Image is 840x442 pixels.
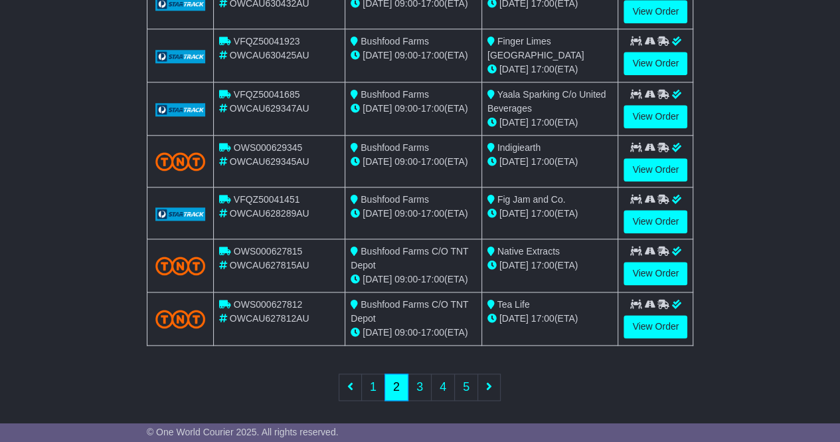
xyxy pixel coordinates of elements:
span: [DATE] [363,103,392,114]
span: 17:00 [421,50,444,60]
a: 5 [454,374,478,401]
span: Bushfood Farms C/O TNT Depot [351,299,468,324]
a: View Order [624,315,687,338]
span: 17:00 [531,64,554,74]
span: [DATE] [499,64,529,74]
img: GetCarrierServiceLogo [155,50,205,63]
span: [DATE] [363,50,392,60]
span: VFQZ50041451 [234,194,300,205]
span: [DATE] [363,156,392,167]
a: View Order [624,262,687,285]
span: 17:00 [421,327,444,338]
span: 17:00 [421,274,444,284]
img: TNT_Domestic.png [155,257,205,275]
img: TNT_Domestic.png [155,152,205,170]
span: 09:00 [394,50,418,60]
div: (ETA) [487,62,613,76]
a: View Order [624,158,687,181]
div: (ETA) [487,259,613,273]
img: GetCarrierServiceLogo [155,103,205,116]
div: (ETA) [487,207,613,221]
div: - (ETA) [351,49,476,62]
span: Yaala Sparking C/o United Beverages [487,89,606,114]
div: - (ETA) [351,155,476,169]
span: 09:00 [394,103,418,114]
span: 17:00 [531,156,554,167]
span: Bushfood Farms [361,194,429,205]
span: 17:00 [421,208,444,219]
div: - (ETA) [351,273,476,286]
span: OWS000627815 [234,246,303,257]
span: © One World Courier 2025. All rights reserved. [147,427,339,437]
span: Tea Life [497,299,529,310]
span: Bushfood Farms C/O TNT Depot [351,246,468,271]
span: 09:00 [394,208,418,219]
span: Native Extracts [497,246,560,257]
span: OWS000629345 [234,142,303,153]
div: (ETA) [487,312,613,326]
span: Finger Limes [GEOGRAPHIC_DATA] [487,36,584,60]
img: TNT_Domestic.png [155,310,205,328]
div: (ETA) [487,155,613,169]
a: 3 [408,374,432,401]
span: 17:00 [531,117,554,128]
div: (ETA) [487,116,613,130]
span: 17:00 [531,260,554,271]
span: 09:00 [394,327,418,338]
div: - (ETA) [351,102,476,116]
span: Indigiearth [497,142,541,153]
span: VFQZ50041685 [234,89,300,100]
span: OWCAU629347AU [230,103,309,114]
span: 17:00 [421,156,444,167]
span: OWCAU627812AU [230,313,309,324]
span: Bushfood Farms [361,36,429,47]
span: VFQZ50041923 [234,36,300,47]
span: OWCAU629345AU [230,156,309,167]
a: View Order [624,105,687,128]
a: 2 [384,374,408,401]
span: 09:00 [394,274,418,284]
a: View Order [624,52,687,75]
span: OWCAU630425AU [230,50,309,60]
a: 4 [431,374,455,401]
div: - (ETA) [351,207,476,221]
span: [DATE] [499,117,529,128]
span: [DATE] [499,156,529,167]
span: [DATE] [363,274,392,284]
span: [DATE] [363,327,392,338]
div: - (ETA) [351,326,476,340]
span: [DATE] [499,313,529,324]
span: OWCAU627815AU [230,260,309,271]
span: OWS000627812 [234,299,303,310]
span: Fig Jam and Co. [497,194,566,205]
a: 1 [361,374,385,401]
span: 17:00 [421,103,444,114]
span: Bushfood Farms [361,89,429,100]
span: [DATE] [499,208,529,219]
a: View Order [624,210,687,233]
span: 17:00 [531,313,554,324]
span: Bushfood Farms [361,142,429,153]
span: OWCAU628289AU [230,208,309,219]
span: 17:00 [531,208,554,219]
img: GetCarrierServiceLogo [155,207,205,221]
span: [DATE] [363,208,392,219]
span: 09:00 [394,156,418,167]
span: [DATE] [499,260,529,271]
